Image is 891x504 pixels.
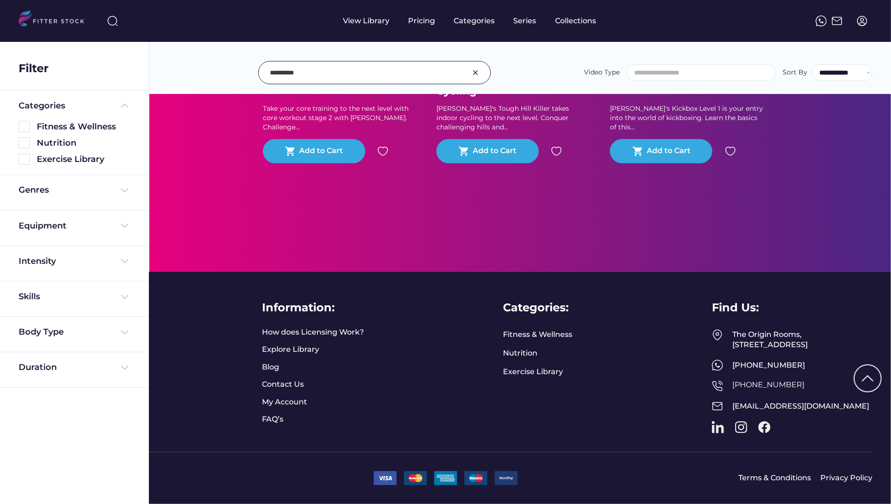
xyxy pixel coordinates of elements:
div: Sort By [783,68,807,77]
a: Privacy Policy [820,473,872,483]
div: Filter [19,60,48,76]
div: Exercise Library [37,154,130,165]
div: Categories [454,16,495,26]
a: Explore Library [262,344,319,355]
img: Frame%2051.svg [831,15,843,27]
div: Collections [556,16,596,26]
img: Rectangle%205126.svg [19,154,30,165]
div: Duration [19,362,57,373]
div: Take your core training to the next level with core workout stage 2 with [PERSON_NAME]. Challenge... [263,104,416,132]
img: Frame%20%284%29.svg [119,220,130,231]
a: FAQ’s [262,414,285,424]
img: Frame%20%284%29.svg [119,362,130,373]
img: profile-circle.svg [857,15,868,27]
img: Frame%2050.svg [712,380,723,391]
img: Frame%20%285%29.svg [119,100,130,111]
div: fvck [454,5,466,14]
a: My Account [262,397,307,407]
button: shopping_cart [285,146,296,157]
img: heart.svg [551,146,562,157]
a: Contact Us [262,379,304,390]
div: Nutrition [37,137,130,149]
img: 22.png [434,471,457,485]
div: Series [514,16,537,26]
img: Frame%2051.svg [712,401,723,412]
img: Group%201000002322%20%281%29.svg [855,365,881,391]
img: 3.png [464,471,488,485]
div: Add to Cart [473,146,516,157]
div: Body Type [19,326,64,338]
a: Terms & Conditions [738,473,811,483]
img: Frame%2049.svg [712,329,723,341]
a: FITTER STOCK © 2023 [19,473,367,483]
img: Frame%20%284%29.svg [119,185,130,196]
img: Frame%20%284%29.svg [119,327,130,338]
div: Add to Cart [299,146,343,157]
img: 9.png [495,471,518,485]
img: heart.svg [377,146,389,157]
img: 1.png [374,471,397,485]
img: LOGO.svg [19,10,92,29]
div: Categories [19,100,65,112]
a: How does Licensing Work? [262,327,364,337]
div: Video Type [584,68,620,77]
img: Frame%20%284%29.svg [119,255,130,267]
img: Frame%20%284%29.svg [119,291,130,302]
a: [EMAIL_ADDRESS][DOMAIN_NAME] [732,402,869,410]
button: shopping_cart [458,146,469,157]
img: meteor-icons_whatsapp%20%281%29.svg [816,15,827,27]
a: Exercise Library [503,367,563,377]
div: [PHONE_NUMBER] [732,360,872,370]
a: Fitness & Wellness [503,329,572,340]
img: 2.png [404,471,427,485]
div: Skills [19,291,42,302]
div: [PERSON_NAME]'s Tough Hill Killer takes indoor cycling to the next level. Conquer challenging hil... [436,104,590,132]
div: Add to Cart [647,146,690,157]
div: View Library [343,16,390,26]
div: [PERSON_NAME]'s Kickbox Level 1 is your entry into the world of kickboxing. Learn the basics of t... [610,104,764,132]
img: heart.svg [725,146,736,157]
a: Blog [262,362,285,372]
div: Equipment [19,220,67,232]
img: meteor-icons_whatsapp%20%281%29.svg [712,360,723,371]
a: [PHONE_NUMBER] [732,380,804,389]
img: Rectangle%205126.svg [19,137,30,148]
div: Genres [19,184,49,196]
div: Fitness & Wellness [37,121,130,133]
div: Categories: [503,300,569,316]
div: Intensity [19,255,56,267]
div: Pricing [409,16,435,26]
img: Rectangle%205126.svg [19,121,30,132]
div: Find Us: [712,300,759,316]
img: Group%201000002326.svg [470,67,481,78]
div: The Origin Rooms, [STREET_ADDRESS] [732,329,872,350]
img: search-normal%203.svg [107,15,118,27]
button: shopping_cart [632,146,643,157]
a: Nutrition [503,348,537,358]
div: Information: [262,300,335,316]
